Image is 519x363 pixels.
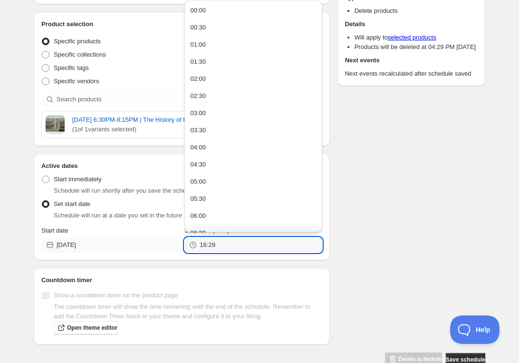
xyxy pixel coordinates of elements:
button: 00:00 [187,3,319,18]
div: 06:00 [190,211,206,221]
iframe: Toggle Customer Support [450,315,500,344]
div: 06:30 [190,228,206,238]
span: Set start date [54,200,90,207]
a: selected products [388,34,436,41]
div: 03:30 [190,126,206,135]
div: 02:00 [190,74,206,84]
span: Schedule will run shortly after you save the schedule [54,187,198,194]
span: Specific tags [54,64,89,71]
span: Specific products [54,38,101,45]
button: 01:00 [187,37,319,52]
button: 03:00 [187,106,319,121]
p: Next events recalculated after schedule saved [345,69,478,78]
li: Will apply to [355,33,478,42]
h2: Countdown timer [41,275,322,285]
a: Open theme editor [54,321,117,334]
span: Specific vendors [54,78,99,85]
span: ( 1 of 1 variants selected) [72,125,270,134]
div: 02:30 [190,91,206,101]
li: Products will be deleted at 04:29 PM [DATE] [355,42,478,52]
h2: Next events [345,56,478,65]
div: 04:30 [190,160,206,169]
span: Specific collections [54,51,106,58]
h2: Product selection [41,20,322,29]
div: 05:00 [190,177,206,186]
li: Delete products [355,6,478,16]
button: 02:30 [187,88,319,104]
div: 01:00 [190,40,206,49]
div: 04:00 [190,143,206,152]
button: 04:30 [187,157,319,172]
button: 05:00 [187,174,319,189]
span: Start immediately [54,176,101,183]
button: 02:00 [187,71,319,87]
button: 01:30 [187,54,319,69]
div: 00:00 [190,6,206,15]
a: [DATE] 6:30PM-8:15PM | The History of Rochester: 19th Century [72,115,270,125]
div: 00:30 [190,23,206,32]
span: Start date [41,227,68,234]
h2: Details [345,20,478,29]
button: 06:30 [187,226,319,241]
div: 03:00 [190,108,206,118]
button: 04:00 [187,140,319,155]
div: 01:30 [190,57,206,67]
button: 05:30 [187,191,319,206]
button: 03:30 [187,123,319,138]
p: The countdown timer will show the time remaining until the end of the schedule. Remember to add t... [54,302,322,321]
button: 00:30 [187,20,319,35]
button: 06:00 [187,208,319,224]
span: Show a countdown timer on the product page [54,292,178,299]
div: 05:30 [190,194,206,204]
span: Schedule will run at a date you set in the future [54,212,182,219]
input: Search products [57,92,298,107]
h2: Active dates [41,161,322,171]
span: Open theme editor [67,324,117,332]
